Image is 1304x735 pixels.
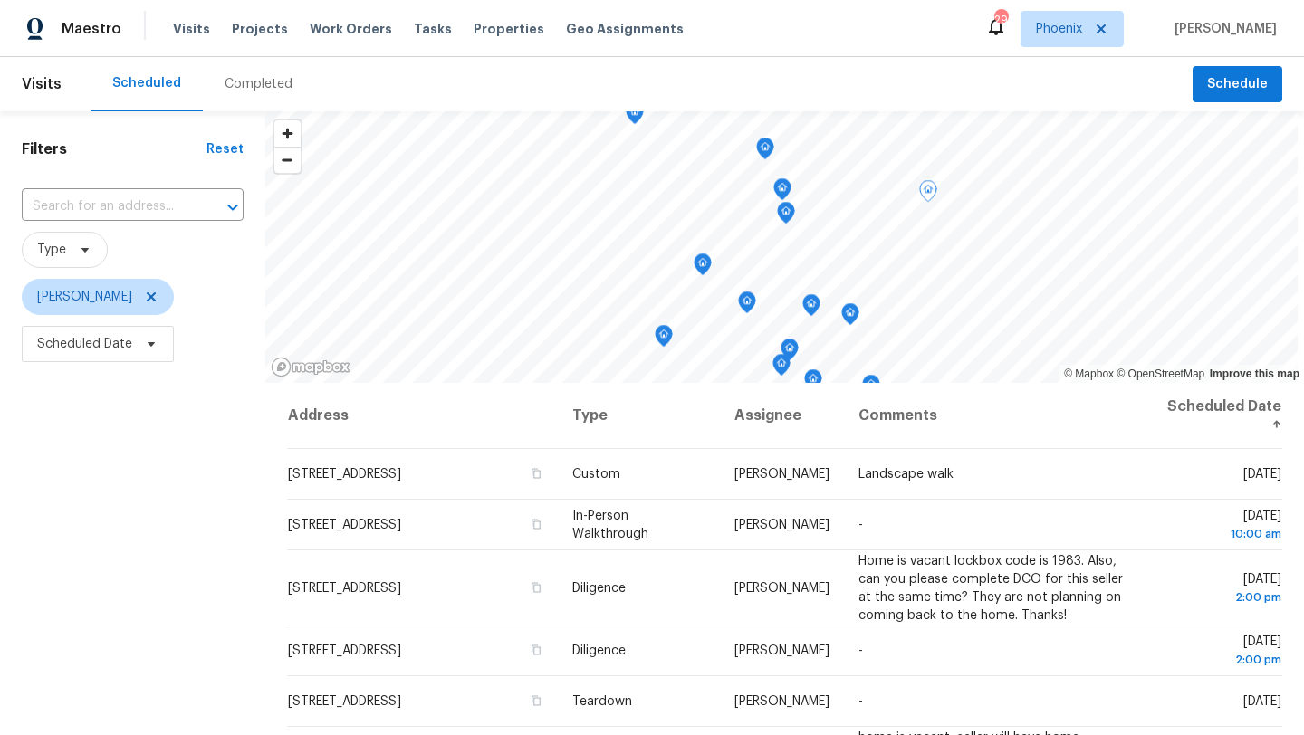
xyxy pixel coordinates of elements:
[994,11,1007,29] div: 29
[37,241,66,259] span: Type
[772,354,791,382] div: Map marker
[734,695,829,708] span: [PERSON_NAME]
[288,468,401,481] span: [STREET_ADDRESS]
[22,193,193,221] input: Search for an address...
[527,465,543,482] button: Copy Address
[694,253,712,282] div: Map marker
[1243,468,1281,481] span: [DATE]
[655,325,673,353] div: Map marker
[274,120,301,147] button: Zoom in
[1157,635,1281,669] span: [DATE]
[232,20,288,38] span: Projects
[844,383,1143,449] th: Comments
[720,383,844,449] th: Assignee
[572,468,620,481] span: Custom
[1167,20,1277,38] span: [PERSON_NAME]
[841,303,859,331] div: Map marker
[919,180,937,208] div: Map marker
[1157,587,1281,606] div: 2:00 pm
[288,581,401,594] span: [STREET_ADDRESS]
[474,20,544,38] span: Properties
[858,695,863,708] span: -
[271,357,350,377] a: Mapbox homepage
[288,519,401,531] span: [STREET_ADDRESS]
[1157,651,1281,669] div: 2:00 pm
[527,516,543,532] button: Copy Address
[206,140,244,158] div: Reset
[1157,525,1281,543] div: 10:00 am
[527,642,543,658] button: Copy Address
[288,644,401,657] span: [STREET_ADDRESS]
[310,20,392,38] span: Work Orders
[781,339,799,367] div: Map marker
[572,581,626,594] span: Diligence
[734,468,829,481] span: [PERSON_NAME]
[1157,510,1281,543] span: [DATE]
[734,581,829,594] span: [PERSON_NAME]
[173,20,210,38] span: Visits
[274,148,301,173] span: Zoom out
[1193,66,1282,103] button: Schedule
[1064,367,1114,380] a: Mapbox
[1210,367,1299,380] a: Improve this map
[1117,367,1204,380] a: OpenStreetMap
[804,369,822,397] div: Map marker
[1243,695,1281,708] span: [DATE]
[773,178,791,206] div: Map marker
[572,695,632,708] span: Teardown
[738,291,756,320] div: Map marker
[777,202,795,230] div: Map marker
[22,64,62,104] span: Visits
[858,519,863,531] span: -
[572,644,626,657] span: Diligence
[862,375,880,403] div: Map marker
[288,695,401,708] span: [STREET_ADDRESS]
[225,75,292,93] div: Completed
[414,23,452,35] span: Tasks
[265,111,1298,383] canvas: Map
[858,468,954,481] span: Landscape walk
[527,578,543,595] button: Copy Address
[566,20,684,38] span: Geo Assignments
[626,102,644,130] div: Map marker
[802,294,820,322] div: Map marker
[734,519,829,531] span: [PERSON_NAME]
[756,138,774,166] div: Map marker
[37,288,132,306] span: [PERSON_NAME]
[220,195,245,220] button: Open
[22,140,206,158] h1: Filters
[572,510,648,540] span: In-Person Walkthrough
[1157,572,1281,606] span: [DATE]
[62,20,121,38] span: Maestro
[527,692,543,709] button: Copy Address
[287,383,559,449] th: Address
[1143,383,1282,449] th: Scheduled Date ↑
[274,147,301,173] button: Zoom out
[37,335,132,353] span: Scheduled Date
[1207,73,1268,96] span: Schedule
[734,644,829,657] span: [PERSON_NAME]
[858,644,863,657] span: -
[1036,20,1082,38] span: Phoenix
[558,383,720,449] th: Type
[112,74,181,92] div: Scheduled
[858,554,1123,621] span: Home is vacant lockbox code is 1983. Also, can you please complete DCO for this seller at the sam...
